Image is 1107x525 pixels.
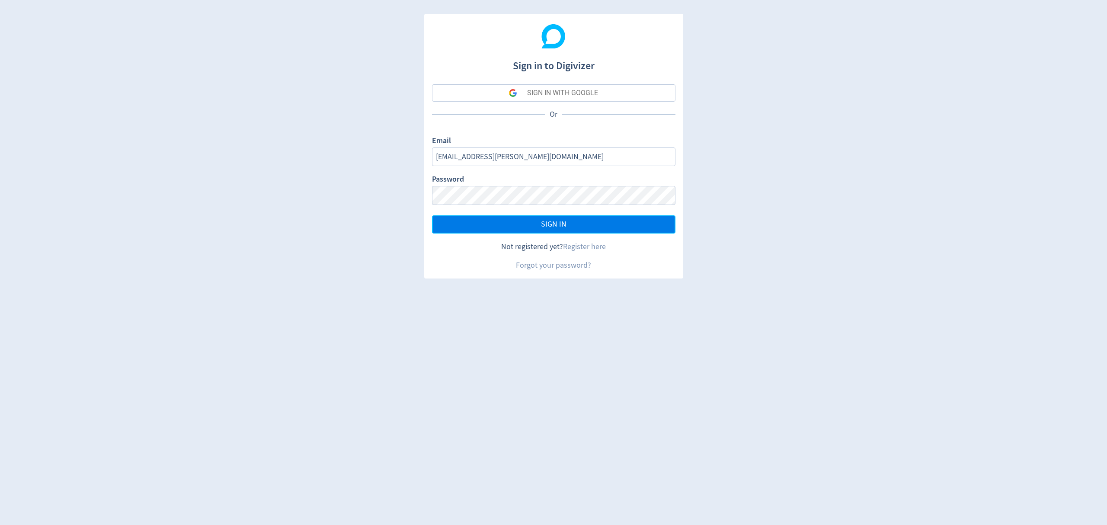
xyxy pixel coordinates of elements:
[432,51,675,74] h1: Sign in to Digivizer
[541,24,566,48] img: Digivizer Logo
[527,84,598,102] div: SIGN IN WITH GOOGLE
[563,242,606,252] a: Register here
[516,260,591,270] a: Forgot your password?
[432,135,451,147] label: Email
[432,215,675,234] button: SIGN IN
[541,221,566,228] span: SIGN IN
[432,241,675,252] div: Not registered yet?
[545,109,562,120] p: Or
[432,84,675,102] button: SIGN IN WITH GOOGLE
[432,174,464,186] label: Password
